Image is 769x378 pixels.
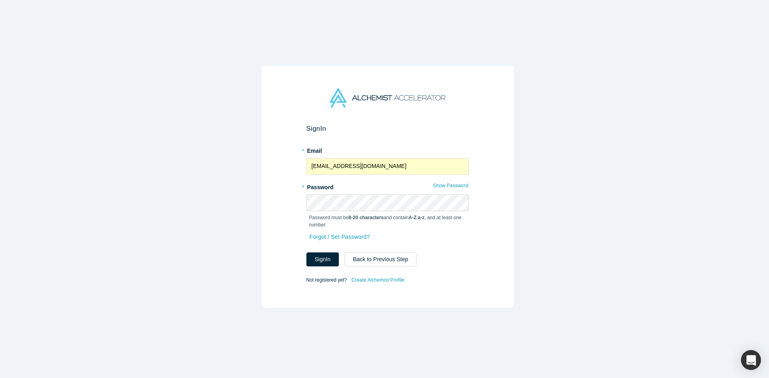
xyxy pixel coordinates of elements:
[344,252,417,266] button: Back to Previous Step
[306,180,469,192] label: Password
[433,180,469,191] button: Show Password
[348,215,384,220] strong: 8-20 characters
[330,88,445,108] img: Alchemist Accelerator Logo
[306,144,469,155] label: Email
[309,214,466,228] p: Password must be and contain , , and at least one number.
[418,215,425,220] strong: a-z
[306,277,347,282] span: Not registered yet?
[351,275,405,285] a: Create Alchemist Profile
[306,124,469,133] h2: Sign In
[409,215,417,220] strong: A-Z
[309,230,370,244] a: Forgot / Set Password?
[306,252,339,266] button: SignIn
